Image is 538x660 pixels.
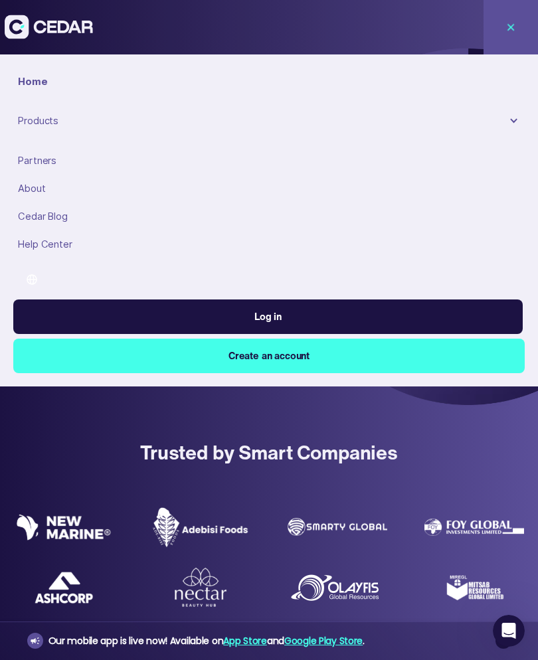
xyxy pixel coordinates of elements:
[27,117,239,185] p: Welcome to [DOMAIN_NAME]! How can we help?
[18,114,505,128] div: Products
[13,299,523,334] a: Log in
[13,339,525,373] a: Create an account
[254,309,282,324] div: Log in
[110,448,156,457] span: Messages
[27,274,37,285] img: world icon
[18,237,519,252] div: Help Center
[13,147,525,175] a: Partners
[27,340,223,368] div: Is there a Data Protection Officer at [GEOGRAPHIC_DATA]?
[19,335,246,373] div: Is there a Data Protection Officer at [GEOGRAPHIC_DATA]?
[13,230,525,258] a: Help Center
[18,209,519,224] div: Cedar Blog
[27,94,239,117] p: Hi there 👋
[211,448,232,457] span: Help
[27,301,223,329] div: How does [PERSON_NAME] ensure the security of my data?
[88,414,177,467] button: Messages
[27,378,223,406] div: Are there any requirements for transactions processed through Cedar?
[18,181,519,196] div: About
[29,448,59,457] span: Home
[18,153,519,168] div: Partners
[19,373,246,412] div: Are there any requirements for transactions processed through Cedar?
[177,414,266,467] button: Help
[19,296,246,335] div: How does [PERSON_NAME] ensure the security of my data?
[13,175,525,203] a: About
[27,226,222,240] div: We'll be back online [DATE]
[18,74,519,89] div: Home
[493,615,525,647] iframe: Intercom live chat
[13,109,525,133] div: Products
[19,264,246,291] button: Search for help
[27,271,108,285] span: Search for help
[13,68,525,96] a: Home
[13,203,525,230] a: Cedar Blog
[228,21,252,45] div: Close
[193,21,219,48] div: Profile image for Tamara
[27,25,104,46] img: logo
[27,212,222,226] div: Send us a message
[13,201,252,252] div: Send us a messageWe'll be back online [DATE]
